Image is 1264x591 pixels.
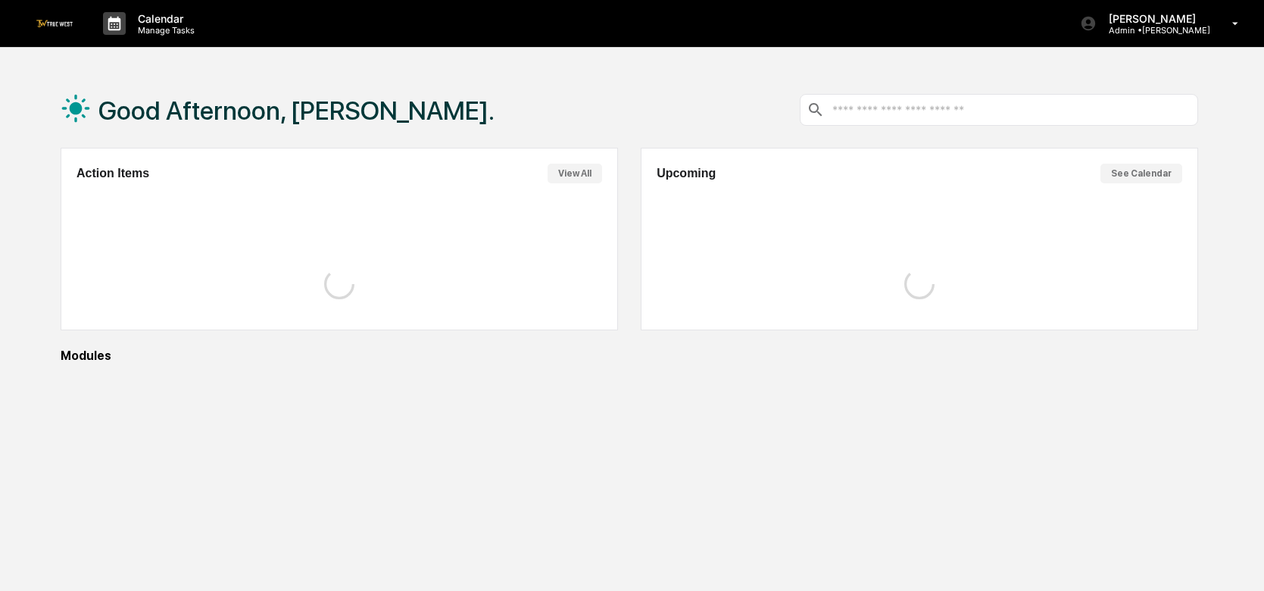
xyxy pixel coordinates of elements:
p: Admin • [PERSON_NAME] [1097,25,1210,36]
button: View All [548,164,602,183]
h2: Action Items [76,167,149,180]
div: Modules [61,349,1198,363]
p: [PERSON_NAME] [1097,12,1210,25]
button: See Calendar [1100,164,1182,183]
img: logo [36,20,73,27]
h2: Upcoming [657,167,716,180]
p: Manage Tasks [126,25,202,36]
p: Calendar [126,12,202,25]
h1: Good Afternoon, [PERSON_NAME]. [98,95,495,126]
